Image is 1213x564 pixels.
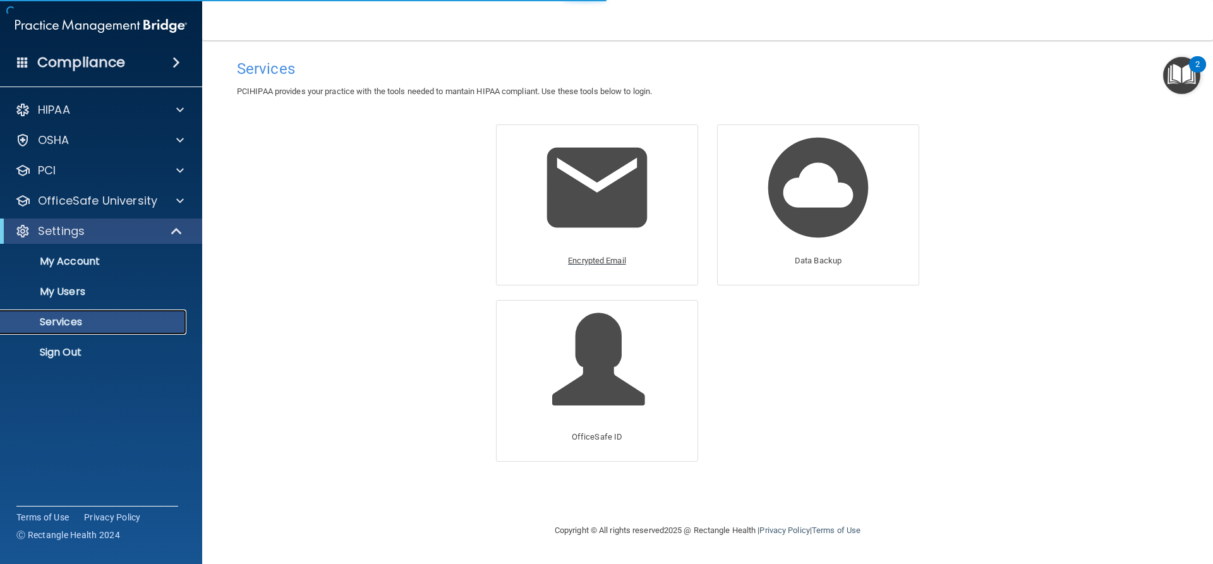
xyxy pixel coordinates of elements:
[1195,64,1200,81] div: 2
[15,163,184,178] a: PCI
[237,87,652,96] span: PCIHIPAA provides your practice with the tools needed to mantain HIPAA compliant. Use these tools...
[496,124,698,285] a: Encrypted Email Encrypted Email
[15,193,184,208] a: OfficeSafe University
[8,255,181,268] p: My Account
[15,102,184,117] a: HIPAA
[572,429,622,445] p: OfficeSafe ID
[795,253,842,268] p: Data Backup
[1163,57,1200,94] button: Open Resource Center, 2 new notifications
[717,124,919,285] a: Data Backup Data Backup
[8,285,181,298] p: My Users
[758,128,878,248] img: Data Backup
[496,300,698,461] a: OfficeSafe ID
[15,13,187,39] img: PMB logo
[15,133,184,148] a: OSHA
[15,224,183,239] a: Settings
[237,61,1178,77] h4: Services
[38,102,70,117] p: HIPAA
[38,163,56,178] p: PCI
[994,474,1198,525] iframe: Drift Widget Chat Controller
[759,525,809,535] a: Privacy Policy
[812,525,860,535] a: Terms of Use
[16,511,69,524] a: Terms of Use
[8,346,181,359] p: Sign Out
[16,529,120,541] span: Ⓒ Rectangle Health 2024
[38,193,157,208] p: OfficeSafe University
[477,510,938,551] div: Copyright © All rights reserved 2025 @ Rectangle Health | |
[38,224,85,239] p: Settings
[537,128,657,248] img: Encrypted Email
[37,54,125,71] h4: Compliance
[568,253,626,268] p: Encrypted Email
[38,133,69,148] p: OSHA
[84,511,141,524] a: Privacy Policy
[8,316,181,328] p: Services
